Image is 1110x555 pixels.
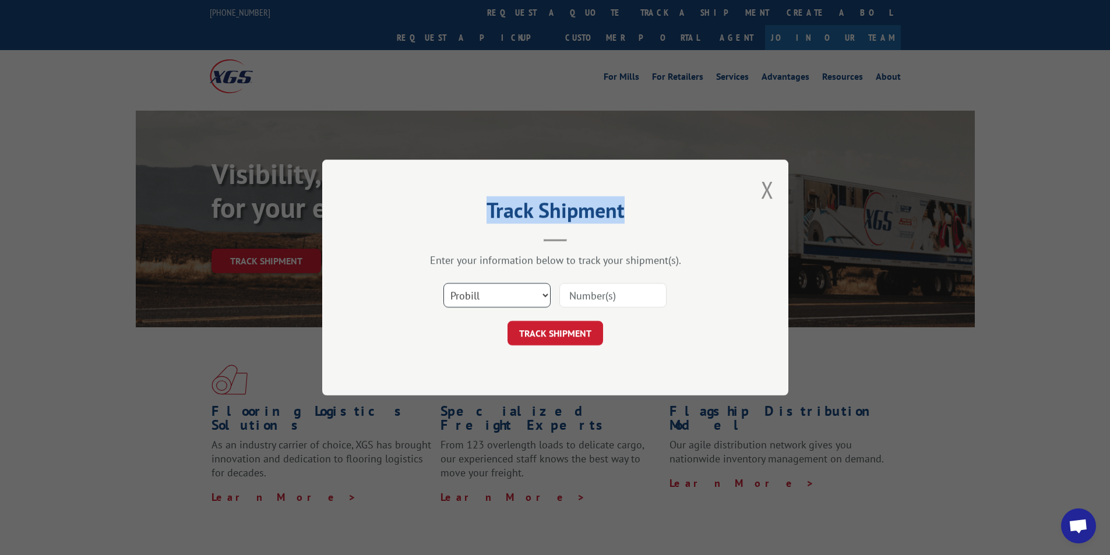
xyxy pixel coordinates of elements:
[508,321,603,345] button: TRACK SHIPMENT
[559,283,667,307] input: Number(s)
[1061,508,1096,543] div: Open chat
[380,253,730,267] div: Enter your information below to track your shipment(s).
[380,202,730,224] h2: Track Shipment
[761,174,774,205] button: Close modal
